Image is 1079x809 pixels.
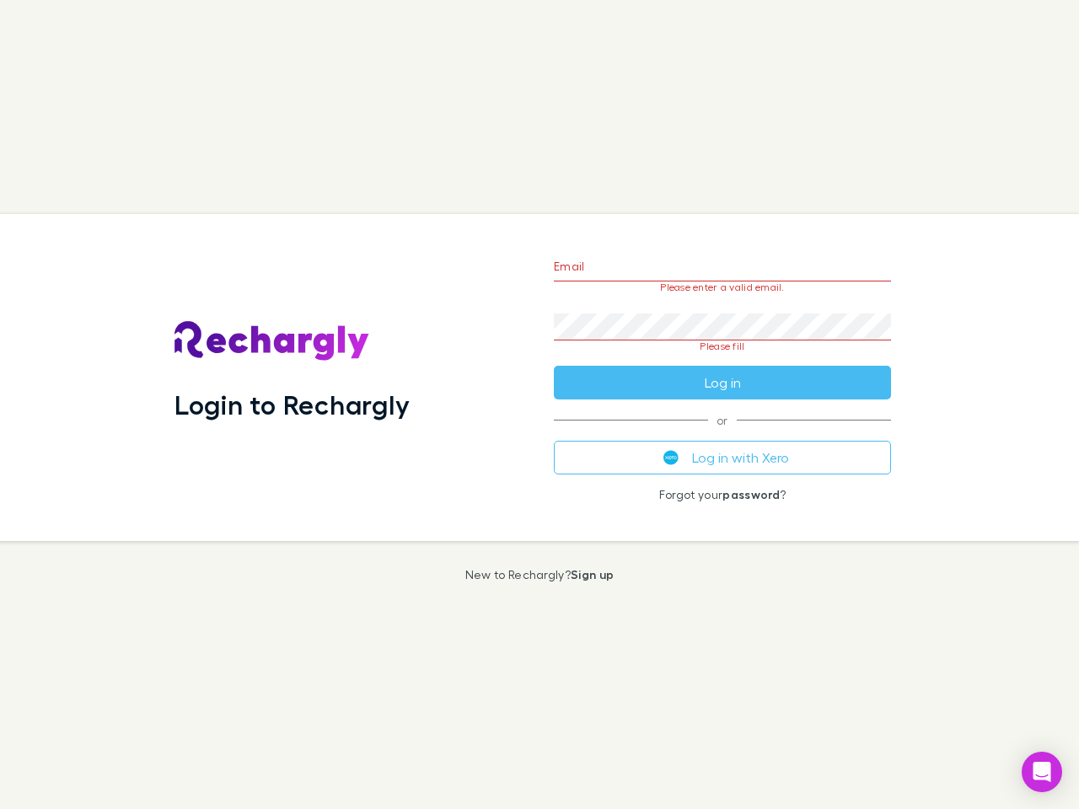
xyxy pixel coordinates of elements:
h1: Login to Rechargly [174,388,410,421]
span: or [554,420,891,421]
a: Sign up [571,567,614,581]
img: Rechargly's Logo [174,321,370,362]
button: Log in [554,366,891,399]
p: Forgot your ? [554,488,891,501]
img: Xero's logo [663,450,679,465]
p: Please fill [554,340,891,352]
div: Open Intercom Messenger [1022,752,1062,792]
p: New to Rechargly? [465,568,615,581]
p: Please enter a valid email. [554,281,891,293]
button: Log in with Xero [554,441,891,474]
a: password [722,487,780,501]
